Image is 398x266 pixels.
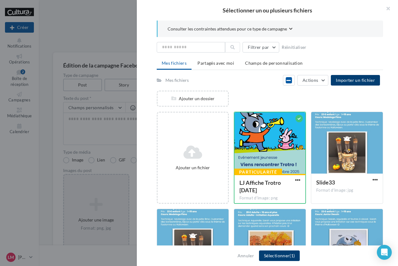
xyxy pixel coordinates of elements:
[259,250,300,261] button: Sélectionner(1)
[316,188,378,193] div: Format d'image: jpg
[235,252,257,259] button: Annuler
[239,179,281,194] span: LJ Affiche Trotro 24.09.25
[331,75,380,86] button: Importer un fichier
[234,169,282,175] div: Particularité
[147,7,388,13] h2: Sélectionner un ou plusieurs fichiers
[289,253,295,258] span: (1)
[160,165,225,171] div: Ajouter un fichier
[336,77,375,83] span: Importer un fichier
[243,42,279,53] button: Filtrer par
[303,77,318,83] span: Actions
[168,26,287,32] span: Consulter les contraintes attendues pour ce type de campagne
[279,44,309,51] button: Réinitialiser
[158,96,228,102] div: Ajouter un dossier
[297,75,328,86] button: Actions
[316,179,335,186] span: Slide33
[162,60,187,66] span: Mes fichiers
[377,245,392,260] div: Open Intercom Messenger
[245,60,303,66] span: Champs de personnalisation
[197,60,234,66] span: Partagés avec moi
[168,26,293,33] button: Consulter les contraintes attendues pour ce type de campagne
[165,77,189,83] div: Mes fichiers
[239,195,300,201] div: Format d'image: png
